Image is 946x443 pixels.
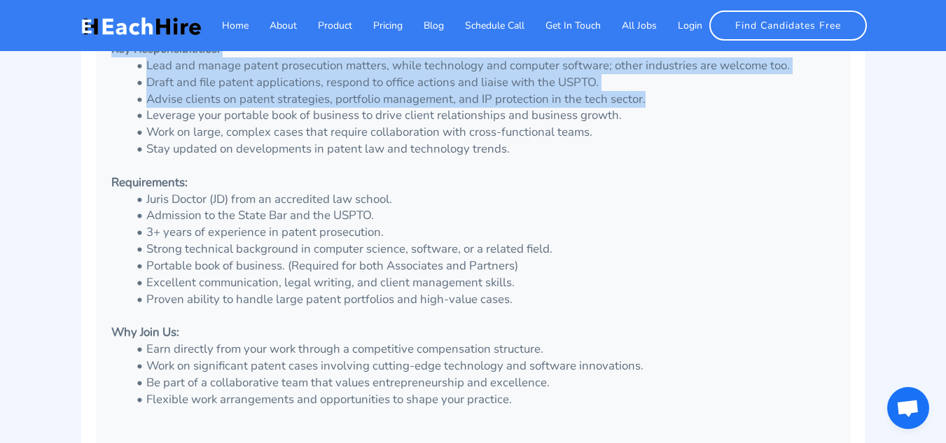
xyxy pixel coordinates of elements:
[249,11,297,40] a: About
[709,10,867,41] a: Find Candidates Free
[601,11,657,40] a: All Jobs
[129,191,835,208] li: Juris Doctor (JD) from an accredited law school.
[129,91,835,108] li: Advise clients on patent strategies, portfolio management, and IP protection in the tech sector.
[111,324,179,340] strong: Why Join Us:
[297,11,352,40] a: Product
[129,124,835,141] li: Work on large, complex cases that require collaboration with cross-functional teams.
[444,11,524,40] a: Schedule Call
[352,11,403,40] a: Pricing
[201,11,249,40] a: Home
[129,374,835,391] li: Be part of a collaborative team that values entrepreneurship and excellence.
[657,11,702,40] a: Login
[129,107,835,124] li: Leverage your portable book of business to drive client relationships and business growth.
[129,141,835,157] li: Stay updated on developments in patent law and technology trends.
[129,57,835,74] li: Lead and manage patent prosecution matters, while technology and computer software; other industr...
[129,274,835,291] li: Excellent communication, legal writing, and client management skills.
[887,387,929,429] a: Open chat
[403,11,444,40] a: Blog
[129,258,835,274] li: Portable book of business. (Required for both Associates and Partners)
[129,74,835,91] li: Draft and file patent applications, respond to office actions and liaise with the USPTO.
[129,291,835,308] li: Proven ability to handle large patent portfolios and high-value cases.
[111,174,188,190] strong: Requirements:
[129,224,835,241] li: 3+ years of experience in patent prosecution.
[129,207,835,224] li: Admission to the State Bar and the USPTO.
[81,15,201,36] img: EachHire Logo
[129,358,835,374] li: Work on significant patent cases involving cutting-edge technology and software innovations.
[524,11,601,40] a: Get In Touch
[129,391,835,408] li: Flexible work arrangements and opportunities to shape your practice.
[129,341,835,358] li: Earn directly from your work through a competitive compensation structure.
[129,241,835,258] li: Strong technical background in computer science, software, or a related field.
